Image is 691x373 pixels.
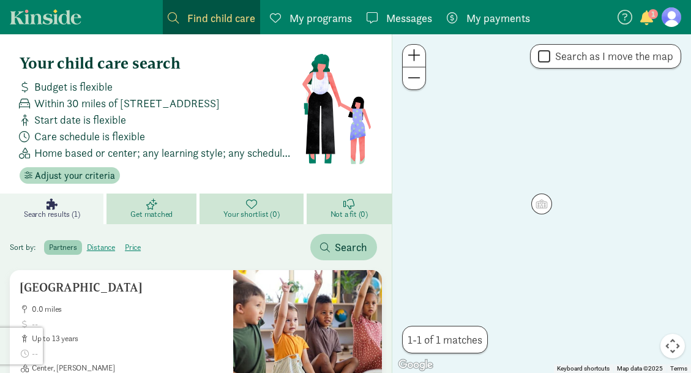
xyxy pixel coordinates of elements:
span: Home based or center; any learning style; any schedule type [34,145,291,161]
img: Google [395,357,436,373]
span: Search results (1) [24,209,80,219]
a: Kinside [10,9,81,24]
span: up to 13 years [32,334,223,344]
span: 0.0 miles [32,304,223,314]
a: Not a fit (0) [307,194,392,224]
span: My payments [466,10,530,26]
button: Map camera controls [660,334,685,358]
a: Your shortlist (0) [200,194,306,224]
button: Search [310,234,377,260]
span: Budget is flexible [34,78,113,95]
span: Your shortlist (0) [223,209,279,219]
h4: Your child care search [20,54,302,73]
span: Messages [386,10,432,26]
button: Keyboard shortcuts [557,364,610,373]
span: Search [335,239,367,255]
span: Map data ©2025 [617,365,663,372]
a: Open this area in Google Maps (opens a new window) [395,357,436,373]
label: price [120,240,146,255]
label: partners [44,240,81,255]
div: Click to see details [531,194,552,214]
span: Find child care [187,10,255,26]
span: Not a fit (0) [331,209,368,219]
a: Terms (opens in new tab) [670,365,687,372]
label: distance [82,240,120,255]
h5: [GEOGRAPHIC_DATA] [20,280,223,295]
span: 1-1 of 1 matches [408,331,482,348]
label: Search as I move the map [550,49,673,64]
span: Within 30 miles of [STREET_ADDRESS] [34,95,220,111]
span: Get matched [130,209,173,219]
button: 1 [638,11,656,27]
button: Adjust your criteria [20,167,120,184]
span: Adjust your criteria [35,168,115,183]
span: 1 [648,9,658,19]
span: Care schedule is flexible [34,128,145,145]
a: Get matched [106,194,200,224]
span: My programs [289,10,352,26]
span: Start date is flexible [34,111,126,128]
span: Center, [PERSON_NAME] [32,363,223,373]
span: Sort by: [10,242,42,252]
